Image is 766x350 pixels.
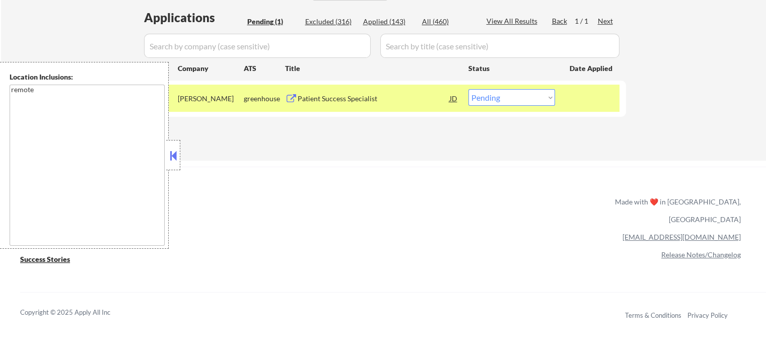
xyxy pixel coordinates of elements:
u: Success Stories [20,255,70,263]
div: View All Results [486,16,540,26]
div: Copyright © 2025 Apply All Inc [20,308,136,318]
div: Company [178,63,244,74]
div: Applications [144,12,244,24]
input: Search by company (case sensitive) [144,34,371,58]
div: Next [598,16,614,26]
div: Location Inclusions: [10,72,165,82]
div: Date Applied [570,63,614,74]
div: Status [468,59,555,77]
div: All (460) [422,17,472,27]
a: Success Stories [20,254,84,267]
div: Excluded (316) [305,17,356,27]
div: 1 / 1 [575,16,598,26]
input: Search by title (case sensitive) [380,34,619,58]
a: Privacy Policy [687,311,728,319]
div: [PERSON_NAME] [178,94,244,104]
div: Back [552,16,568,26]
div: ATS [244,63,285,74]
div: Applied (143) [363,17,413,27]
a: Terms & Conditions [625,311,681,319]
div: Made with ❤️ in [GEOGRAPHIC_DATA], [GEOGRAPHIC_DATA] [611,193,741,228]
a: Refer & earn free applications 👯‍♀️ [20,207,404,218]
div: Pending (1) [247,17,298,27]
div: Title [285,63,459,74]
a: Release Notes/Changelog [661,250,741,259]
div: greenhouse [244,94,285,104]
div: JD [449,89,459,107]
div: Patient Success Specialist [298,94,450,104]
a: [EMAIL_ADDRESS][DOMAIN_NAME] [622,233,741,241]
